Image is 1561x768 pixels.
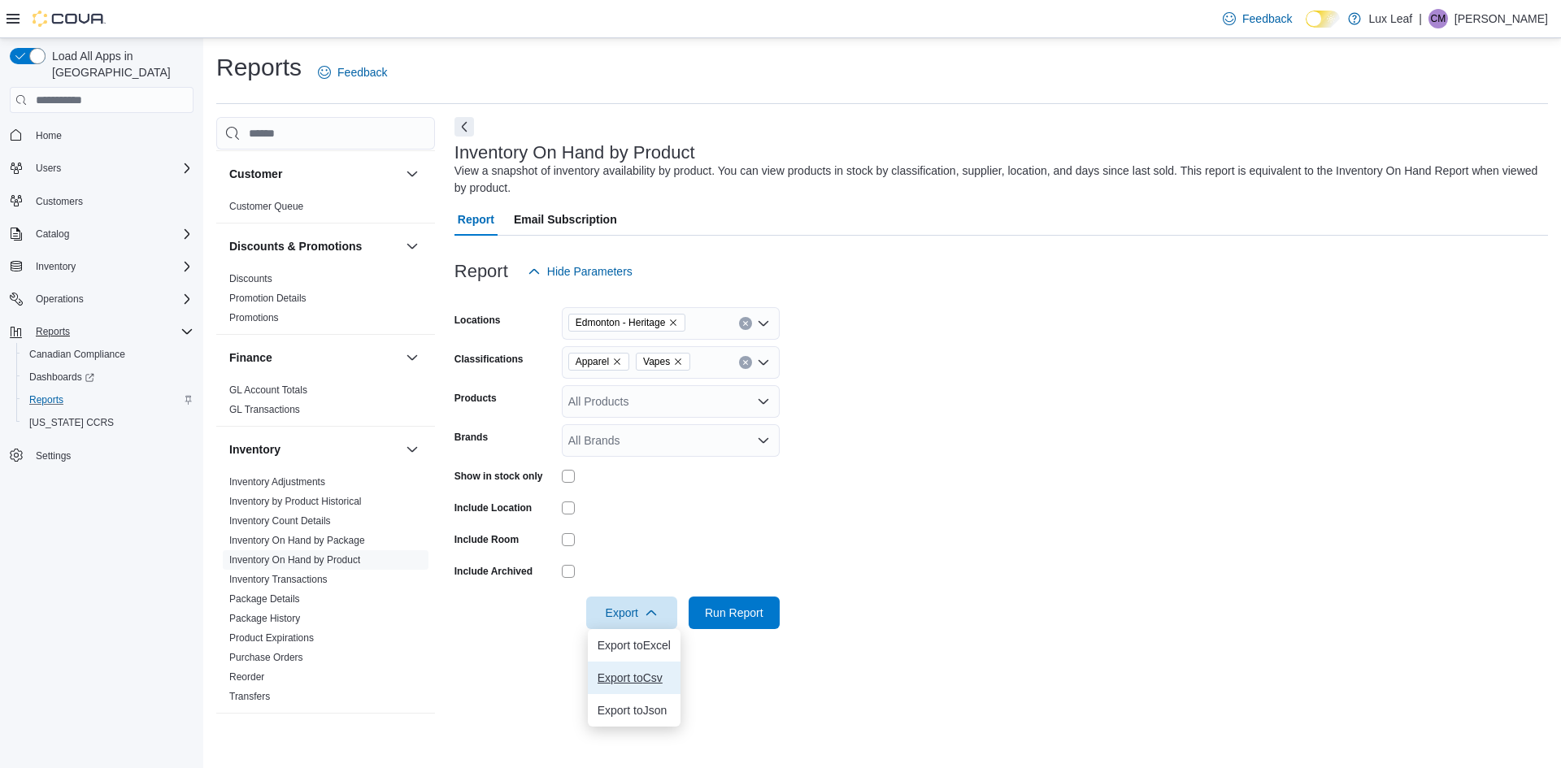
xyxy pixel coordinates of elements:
[454,565,533,578] label: Include Archived
[588,694,680,727] button: Export toJson
[216,51,302,84] h1: Reports
[36,449,71,462] span: Settings
[229,670,264,683] span: Reorder
[705,605,763,621] span: Run Report
[46,48,193,80] span: Load All Apps in [GEOGRAPHIC_DATA]
[229,553,360,566] span: Inventory On Hand by Product
[229,691,270,702] a: Transfers
[454,143,695,163] h3: Inventory On Hand by Product
[29,257,82,276] button: Inventory
[636,353,690,371] span: Vapes
[229,384,307,397] span: GL Account Totals
[598,639,671,652] span: Export to Excel
[229,475,325,488] span: Inventory Adjustments
[402,236,422,256] button: Discounts & Promotions
[229,573,328,586] span: Inventory Transactions
[29,224,193,244] span: Catalog
[29,158,193,178] span: Users
[229,554,360,566] a: Inventory On Hand by Product
[229,238,399,254] button: Discounts & Promotions
[229,312,279,323] a: Promotions
[402,348,422,367] button: Finance
[454,314,501,327] label: Locations
[16,366,200,388] a: Dashboards
[29,124,193,145] span: Home
[402,440,422,459] button: Inventory
[29,322,76,341] button: Reports
[757,356,770,369] button: Open list of options
[16,343,200,366] button: Canadian Compliance
[29,416,114,429] span: [US_STATE] CCRS
[216,380,435,426] div: Finance
[739,356,752,369] button: Clear input
[229,651,303,664] span: Purchase Orders
[29,158,67,178] button: Users
[16,411,200,434] button: [US_STATE] CCRS
[29,322,193,341] span: Reports
[229,612,300,625] span: Package History
[588,629,680,662] button: Export toExcel
[29,191,193,211] span: Customers
[229,238,362,254] h3: Discounts & Promotions
[576,354,609,370] span: Apparel
[229,690,270,703] span: Transfers
[29,393,63,406] span: Reports
[229,441,280,458] h3: Inventory
[29,445,193,466] span: Settings
[229,515,331,527] a: Inventory Count Details
[23,345,193,364] span: Canadian Compliance
[311,56,394,89] a: Feedback
[23,345,132,364] a: Canadian Compliance
[33,11,106,27] img: Cova
[3,223,200,245] button: Catalog
[29,224,76,244] button: Catalog
[689,597,780,629] button: Run Report
[229,166,282,182] h3: Customer
[229,311,279,324] span: Promotions
[229,592,300,605] span: Package Details
[673,357,683,367] button: Remove Vapes from selection in this group
[1419,9,1422,28] p: |
[1454,9,1548,28] p: [PERSON_NAME]
[454,470,543,483] label: Show in stock only
[36,162,61,175] span: Users
[458,203,494,236] span: Report
[229,632,314,644] a: Product Expirations
[216,269,435,334] div: Discounts & Promotions
[23,413,193,432] span: Washington CCRS
[29,126,68,145] a: Home
[23,413,120,432] a: [US_STATE] CCRS
[29,446,77,466] a: Settings
[1216,2,1298,35] a: Feedback
[612,357,622,367] button: Remove Apparel from selection in this group
[568,314,686,332] span: Edmonton - Heritage
[229,593,300,605] a: Package Details
[229,201,303,212] a: Customer Queue
[454,501,532,514] label: Include Location
[1431,9,1446,28] span: CM
[3,320,200,343] button: Reports
[229,476,325,488] a: Inventory Adjustments
[29,192,89,211] a: Customers
[454,533,519,546] label: Include Room
[229,652,303,663] a: Purchase Orders
[229,535,365,546] a: Inventory On Hand by Package
[598,704,671,717] span: Export to Json
[576,315,666,331] span: Edmonton - Heritage
[3,157,200,180] button: Users
[29,289,193,309] span: Operations
[36,228,69,241] span: Catalog
[739,317,752,330] button: Clear input
[668,318,678,328] button: Remove Edmonton - Heritage from selection in this group
[402,164,422,184] button: Customer
[23,390,70,410] a: Reports
[23,367,101,387] a: Dashboards
[1306,11,1340,28] input: Dark Mode
[229,292,307,305] span: Promotion Details
[23,367,193,387] span: Dashboards
[337,64,387,80] span: Feedback
[3,255,200,278] button: Inventory
[3,123,200,146] button: Home
[229,613,300,624] a: Package History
